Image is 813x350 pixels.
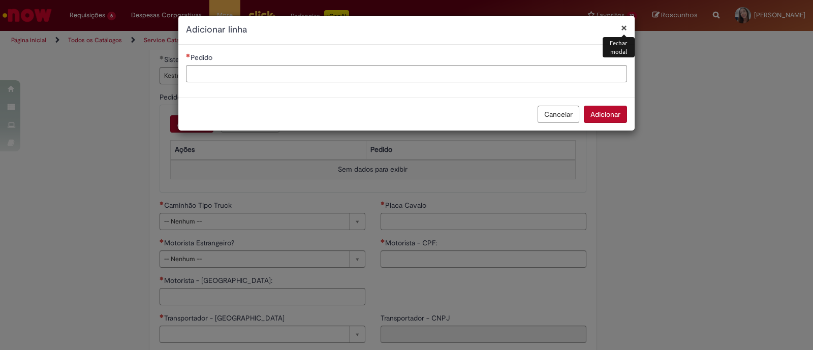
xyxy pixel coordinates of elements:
button: Fechar modal [621,22,627,33]
button: Adicionar [584,106,627,123]
h2: Adicionar linha [186,23,627,37]
span: Pedido [191,53,214,62]
input: Pedido [186,65,627,82]
button: Cancelar [538,106,579,123]
div: Fechar modal [603,37,635,57]
span: Necessários [186,53,191,57]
